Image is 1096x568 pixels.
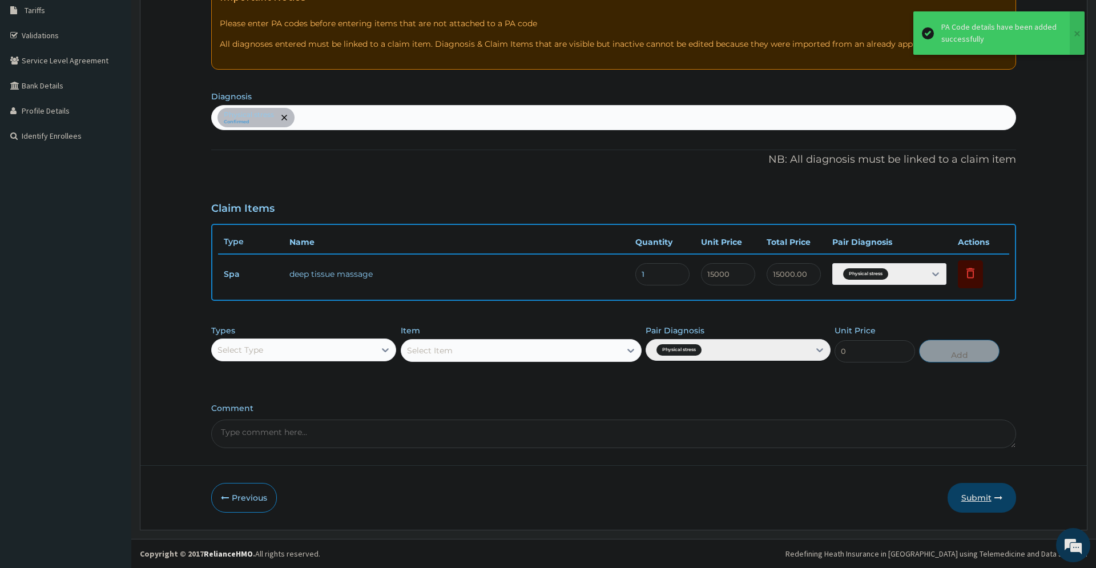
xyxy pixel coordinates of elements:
div: Minimize live chat window [187,6,215,33]
th: Quantity [630,231,695,253]
th: Total Price [761,231,827,253]
span: Tariffs [25,5,45,15]
th: Type [218,231,284,252]
label: Item [401,325,420,336]
div: PA Code details have been added successfully [941,21,1059,45]
img: d_794563401_company_1708531726252_794563401 [21,57,46,86]
a: RelianceHMO [204,549,253,559]
div: Redefining Heath Insurance in [GEOGRAPHIC_DATA] using Telemedicine and Data Science! [785,548,1087,559]
p: NB: All diagnosis must be linked to a claim item [211,152,1016,167]
h3: Claim Items [211,203,275,215]
div: Chat with us now [59,64,192,79]
p: Please enter PA codes before entering items that are not attached to a PA code [220,18,1007,29]
th: Pair Diagnosis [827,231,952,253]
th: Actions [952,231,1009,253]
span: We're online! [66,144,158,259]
strong: Copyright © 2017 . [140,549,255,559]
textarea: Type your message and hit 'Enter' [6,312,217,352]
div: Select Type [217,344,263,356]
td: deep tissue massage [284,263,629,285]
p: All diagnoses entered must be linked to a claim item. Diagnosis & Claim Items that are visible bu... [220,38,1007,50]
label: Diagnosis [211,91,252,102]
label: Pair Diagnosis [646,325,704,336]
label: Comment [211,404,1016,413]
label: Types [211,326,235,336]
button: Previous [211,483,277,513]
button: Add [919,340,1000,362]
td: Spa [218,264,284,285]
th: Unit Price [695,231,761,253]
label: Unit Price [835,325,876,336]
th: Name [284,231,629,253]
button: Submit [948,483,1016,513]
footer: All rights reserved. [131,539,1096,568]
